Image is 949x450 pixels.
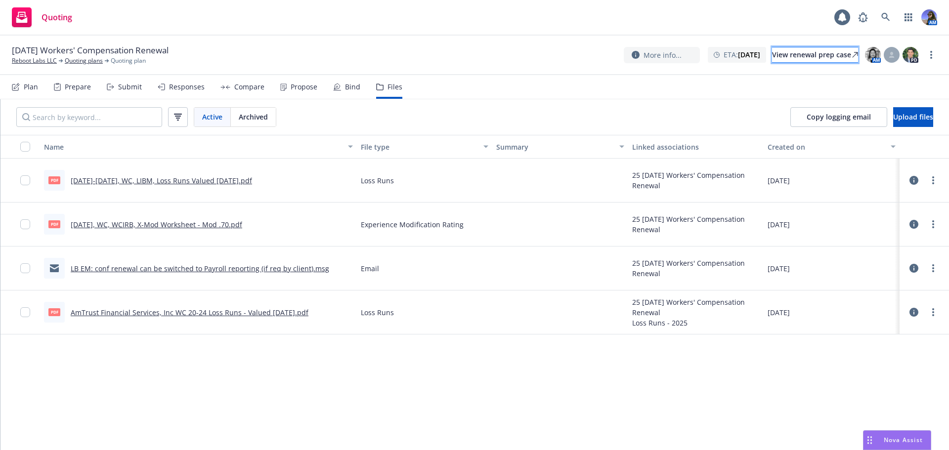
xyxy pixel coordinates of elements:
div: Propose [291,83,317,91]
a: Report a Bug [853,7,873,27]
img: photo [865,47,881,63]
a: Quoting plans [65,56,103,65]
span: Quoting plan [111,56,146,65]
input: Toggle Row Selected [20,219,30,229]
div: 25 [DATE] Workers' Compensation Renewal [632,258,760,279]
input: Toggle Row Selected [20,307,30,317]
span: [DATE] [768,219,790,230]
button: Name [40,135,357,159]
span: [DATE] Workers' Compensation Renewal [12,44,169,56]
div: Submit [118,83,142,91]
div: Loss Runs - 2025 [632,318,760,328]
button: Summary [492,135,628,159]
button: File type [357,135,493,159]
div: Compare [234,83,264,91]
strong: [DATE] [738,50,760,59]
div: Linked associations [632,142,760,152]
input: Select all [20,142,30,152]
span: More info... [644,50,682,60]
span: [DATE] [768,175,790,186]
span: Copy logging email [807,112,871,122]
a: more [927,218,939,230]
span: [DATE] [768,307,790,318]
button: Copy logging email [790,107,887,127]
div: File type [361,142,478,152]
span: Quoting [42,13,72,21]
div: Summary [496,142,613,152]
a: more [927,262,939,274]
input: Toggle Row Selected [20,263,30,273]
a: [DATE], WC, WCIRB, X-Mod Worksheet - Mod .70.pdf [71,220,242,229]
div: Created on [768,142,885,152]
span: Loss Runs [361,307,394,318]
span: Experience Modification Rating [361,219,464,230]
div: 25 [DATE] Workers' Compensation Renewal [632,170,760,191]
a: Search [876,7,896,27]
span: pdf [48,308,60,316]
a: AmTrust Financial Services, Inc WC 20-24 Loss Runs - Valued [DATE].pdf [71,308,308,317]
button: Nova Assist [863,430,931,450]
button: More info... [624,47,700,63]
a: Switch app [899,7,918,27]
a: more [927,174,939,186]
button: Upload files [893,107,933,127]
div: Responses [169,83,205,91]
span: Nova Assist [884,436,923,444]
div: Name [44,142,342,152]
a: Reboot Labs LLC [12,56,57,65]
div: Prepare [65,83,91,91]
div: 25 [DATE] Workers' Compensation Renewal [632,214,760,235]
img: photo [921,9,937,25]
div: Plan [24,83,38,91]
input: Search by keyword... [16,107,162,127]
span: Loss Runs [361,175,394,186]
span: ETA : [724,49,760,60]
div: View renewal prep case [772,47,858,62]
button: Linked associations [628,135,764,159]
span: pdf [48,176,60,184]
a: View renewal prep case [772,47,858,63]
div: Drag to move [863,431,876,450]
span: pdf [48,220,60,228]
a: more [925,49,937,61]
span: [DATE] [768,263,790,274]
span: Upload files [893,112,933,122]
a: more [927,306,939,318]
a: LB EM: conf renewal can be switched to Payroll reporting (if req by client).msg [71,264,329,273]
img: photo [903,47,918,63]
span: Archived [239,112,268,122]
div: 25 [DATE] Workers' Compensation Renewal [632,297,760,318]
div: Files [388,83,402,91]
button: Created on [764,135,900,159]
span: Active [202,112,222,122]
a: [DATE]-[DATE], WC, LIBM, Loss Runs Valued [DATE].pdf [71,176,252,185]
span: Email [361,263,379,274]
input: Toggle Row Selected [20,175,30,185]
a: Quoting [8,3,76,31]
div: Bind [345,83,360,91]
